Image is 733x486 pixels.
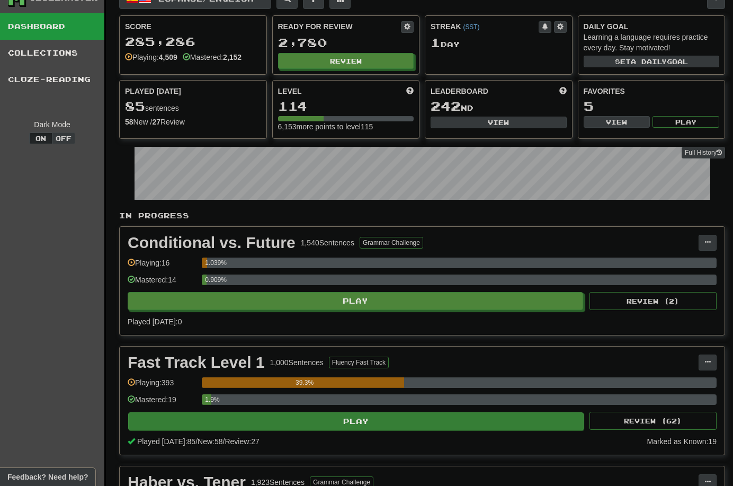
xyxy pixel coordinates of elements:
[463,23,479,31] a: (SST)
[431,35,441,50] span: 1
[137,437,195,446] span: Played [DATE]: 85
[301,237,354,248] div: 1,540 Sentences
[431,36,567,50] div: Day
[125,86,181,96] span: Played [DATE]
[159,53,177,61] strong: 4,509
[125,118,133,126] strong: 58
[431,100,567,113] div: nd
[128,258,196,275] div: Playing: 16
[195,437,198,446] span: /
[584,56,720,67] button: Seta dailygoal
[682,147,725,158] a: Full History
[329,357,389,368] button: Fluency Fast Track
[119,210,725,221] p: In Progress
[128,292,583,310] button: Play
[431,86,488,96] span: Leaderboard
[125,117,261,127] div: New / Review
[652,116,719,128] button: Play
[431,21,539,32] div: Streak
[125,35,261,48] div: 285,286
[278,53,414,69] button: Review
[52,132,75,144] button: Off
[223,53,242,61] strong: 2,152
[152,118,160,126] strong: 27
[584,86,720,96] div: Favorites
[406,86,414,96] span: Score more points to level up
[584,21,720,32] div: Daily Goal
[647,436,717,447] div: Marked as Known: 19
[584,116,650,128] button: View
[128,355,265,370] div: Fast Track Level 1
[278,100,414,113] div: 114
[431,117,567,128] button: View
[128,394,196,412] div: Mastered: 19
[559,86,567,96] span: This week in points, UTC
[584,100,720,113] div: 5
[183,52,242,63] div: Mastered:
[125,21,261,32] div: Score
[125,99,145,113] span: 85
[205,394,211,405] div: 1.9%
[125,100,261,113] div: sentences
[128,317,182,326] span: Played [DATE]: 0
[278,21,401,32] div: Ready for Review
[225,437,259,446] span: Review: 27
[205,258,207,268] div: 1.039%
[270,357,324,368] div: 1,000 Sentences
[128,275,196,292] div: Mastered: 14
[631,58,667,65] span: a daily
[278,36,414,49] div: 2,780
[589,412,717,430] button: Review (62)
[223,437,225,446] span: /
[278,121,414,132] div: 6,153 more points to level 115
[589,292,717,310] button: Review (2)
[8,119,96,130] div: Dark Mode
[29,132,52,144] button: On
[205,275,207,285] div: 0.909%
[128,235,296,251] div: Conditional vs. Future
[128,377,196,395] div: Playing: 393
[205,377,404,388] div: 39.3%
[360,237,423,249] button: Grammar Challenge
[198,437,222,446] span: New: 58
[584,32,720,53] div: Learning a language requires practice every day. Stay motivated!
[278,86,302,96] span: Level
[431,99,461,113] span: 242
[7,472,88,482] span: Open feedback widget
[128,412,584,430] button: Play
[125,52,177,63] div: Playing:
